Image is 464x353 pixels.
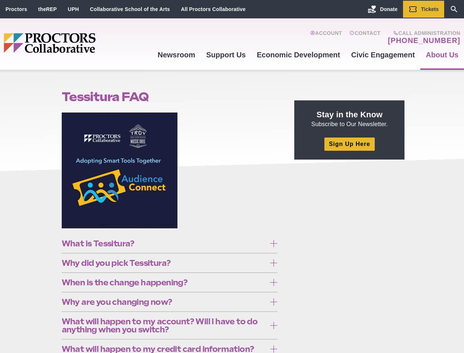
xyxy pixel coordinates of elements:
a: Contact [349,30,381,45]
a: About Us [420,45,464,65]
a: Sign Up Here [324,138,374,150]
a: Economic Development [251,45,346,65]
a: Proctors [6,6,27,12]
a: UPH [68,6,79,12]
a: [PHONE_NUMBER] [388,36,460,45]
a: Account [310,30,342,45]
span: Tickets [421,6,439,12]
a: Newsroom [152,45,201,65]
img: Proctors logo [4,33,152,53]
span: Call Administration [386,30,460,36]
a: Collaborative School of the Arts [90,6,170,12]
span: What will happen to my account? Will I have to do anything when you switch? [62,317,266,334]
span: What is Tessitura? [62,239,266,247]
span: Why are you changing now? [62,298,266,306]
span: Donate [380,6,398,12]
h1: Tessitura FAQ [62,90,278,104]
a: Donate [362,1,403,18]
a: Search [444,1,464,18]
a: All Proctors Collaborative [181,6,245,12]
span: What will happen to my credit card information? [62,345,266,353]
p: Subscribe to Our Newsletter. [303,109,396,128]
span: Why did you pick Tessitura? [62,259,266,267]
a: theREP [38,6,57,12]
a: Support Us [201,45,251,65]
strong: Stay in the Know [317,110,383,119]
a: Civic Engagement [346,45,420,65]
a: Tickets [403,1,444,18]
span: When is the change happening? [62,278,266,286]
